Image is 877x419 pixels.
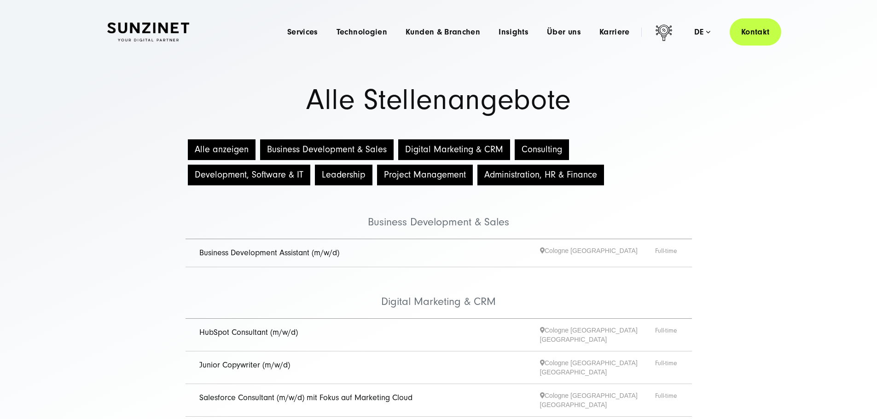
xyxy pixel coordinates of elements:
span: Cologne [GEOGRAPHIC_DATA] [540,246,655,260]
span: Full-time [655,391,678,409]
div: de [694,28,710,37]
span: Cologne [GEOGRAPHIC_DATA] [GEOGRAPHIC_DATA] [540,391,655,409]
button: Administration, HR & Finance [477,165,604,185]
a: Technologien [337,28,387,37]
a: Insights [499,28,529,37]
a: Services [287,28,318,37]
a: Junior Copywriter (m/w/d) [199,360,290,370]
a: Kontakt [730,18,781,46]
button: Digital Marketing & CRM [398,139,510,160]
span: Full-time [655,246,678,260]
button: Business Development & Sales [260,139,394,160]
span: Full-time [655,358,678,377]
a: Karriere [599,28,630,37]
button: Alle anzeigen [188,139,256,160]
a: Salesforce Consultant (m/w/d) mit Fokus auf Marketing Cloud [199,393,412,402]
button: Development, Software & IT [188,165,310,185]
a: Business Development Assistant (m/w/d) [199,248,339,258]
a: Kunden & Branchen [406,28,480,37]
li: Digital Marketing & CRM [186,267,692,319]
img: SUNZINET Full Service Digital Agentur [107,23,189,42]
span: Full-time [655,326,678,344]
a: Über uns [547,28,581,37]
button: Consulting [515,139,569,160]
span: Cologne [GEOGRAPHIC_DATA] [GEOGRAPHIC_DATA] [540,326,655,344]
button: Project Management [377,165,473,185]
a: HubSpot Consultant (m/w/d) [199,327,298,337]
span: Cologne [GEOGRAPHIC_DATA] [GEOGRAPHIC_DATA] [540,358,655,377]
li: Business Development & Sales [186,188,692,239]
h1: Alle Stellenangebote [107,86,770,114]
button: Leadership [315,165,372,185]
